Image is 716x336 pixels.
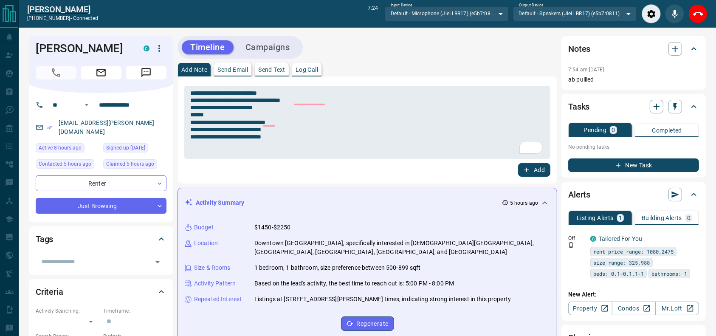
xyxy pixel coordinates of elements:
span: Call [36,66,76,79]
p: Listing Alerts [577,215,614,221]
p: Send Text [258,67,285,73]
span: Claimed 5 hours ago [106,160,154,168]
h2: Alerts [568,188,590,201]
span: rent price range: 1080,2475 [593,247,674,256]
div: Alerts [568,184,699,205]
p: Building Alerts [642,215,682,221]
button: Timeline [182,40,234,54]
p: New Alert: [568,290,699,299]
div: Thu Aug 14 2025 [36,143,99,155]
textarea: To enrich screen reader interactions, please activate Accessibility in Grammarly extension settings [190,90,544,155]
span: Email [81,66,121,79]
p: ab pullled [568,75,699,84]
p: Size & Rooms [194,263,231,272]
span: Message [126,66,166,79]
p: 1 bedroom, 1 bathroom, size preference between 500-899 sqft [254,263,421,272]
p: Listings at [STREET_ADDRESS][PERSON_NAME] times, indicating strong interest in this property [254,295,511,304]
h2: Criteria [36,285,63,299]
span: Signed up [DATE] [106,144,145,152]
div: Criteria [36,282,166,302]
a: Tailored For You [599,235,642,242]
div: Just Browsing [36,198,166,214]
p: Based on the lead's activity, the best time to reach out is: 5:00 PM - 8:00 PM [254,279,454,288]
p: 7:54 am [DATE] [568,67,604,73]
p: Activity Pattern [194,279,236,288]
p: Pending [584,127,607,133]
button: Add [518,163,550,177]
p: Add Note [181,67,207,73]
svg: Push Notification Only [568,242,574,248]
p: Repeated Interest [194,295,242,304]
div: Thu Aug 14 2025 [36,159,99,171]
p: 0 [687,215,691,221]
div: Tasks [568,96,699,117]
p: Budget [194,223,214,232]
span: size range: 325,988 [593,258,650,267]
p: 5 hours ago [510,199,538,207]
a: [EMAIL_ADDRESS][PERSON_NAME][DOMAIN_NAME] [59,119,155,135]
span: bathrooms: 1 [651,269,687,278]
label: Input Device [391,3,412,8]
button: Open [152,256,163,268]
div: Tags [36,229,166,249]
h1: [PERSON_NAME] [36,42,131,55]
div: condos.ca [144,45,149,51]
p: Location [194,239,218,248]
div: Thu Aug 14 2025 [103,159,166,171]
div: Notes [568,39,699,59]
p: 7:24 [368,4,378,23]
div: Default - Speakers (JieLi BR17) (e5b7:0811) [513,6,637,21]
p: 0 [612,127,615,133]
div: Mon Aug 11 2025 [103,143,166,155]
div: End Call [688,4,708,23]
span: beds: 0.1-0.1,1-1 [593,269,644,278]
button: Regenerate [341,316,394,331]
div: condos.ca [590,236,596,242]
div: Default - Microphone (JieLi BR17) (e5b7:0811) [385,6,508,21]
p: Off [568,234,585,242]
button: New Task [568,158,699,172]
p: Timeframe: [103,307,166,315]
p: Actively Searching: [36,307,99,315]
p: Activity Summary [196,198,244,207]
p: Downtown [GEOGRAPHIC_DATA], specifically interested in [DEMOGRAPHIC_DATA][GEOGRAPHIC_DATA], [GEOG... [254,239,550,257]
button: Open [82,100,92,110]
div: Audio Settings [642,4,661,23]
h2: Notes [568,42,590,56]
p: $1450-$2250 [254,223,290,232]
span: Active 8 hours ago [39,144,82,152]
div: Renter [36,175,166,191]
p: No pending tasks [568,141,699,153]
div: Mute [665,4,684,23]
span: Contacted 5 hours ago [39,160,91,168]
a: [PERSON_NAME] [27,4,98,14]
p: [PHONE_NUMBER] - [27,14,98,22]
a: Condos [612,302,656,315]
label: Output Device [519,3,543,8]
h2: Tags [36,232,53,246]
h2: Tasks [568,100,589,113]
button: Campaigns [237,40,299,54]
a: Mr.Loft [655,302,699,315]
span: connected [73,15,98,21]
p: Log Call [296,67,318,73]
p: 1 [619,215,622,221]
p: Completed [652,127,682,133]
a: Property [568,302,612,315]
p: Send Email [217,67,248,73]
svg: Email Verified [47,124,53,130]
div: Activity Summary5 hours ago [185,195,550,211]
